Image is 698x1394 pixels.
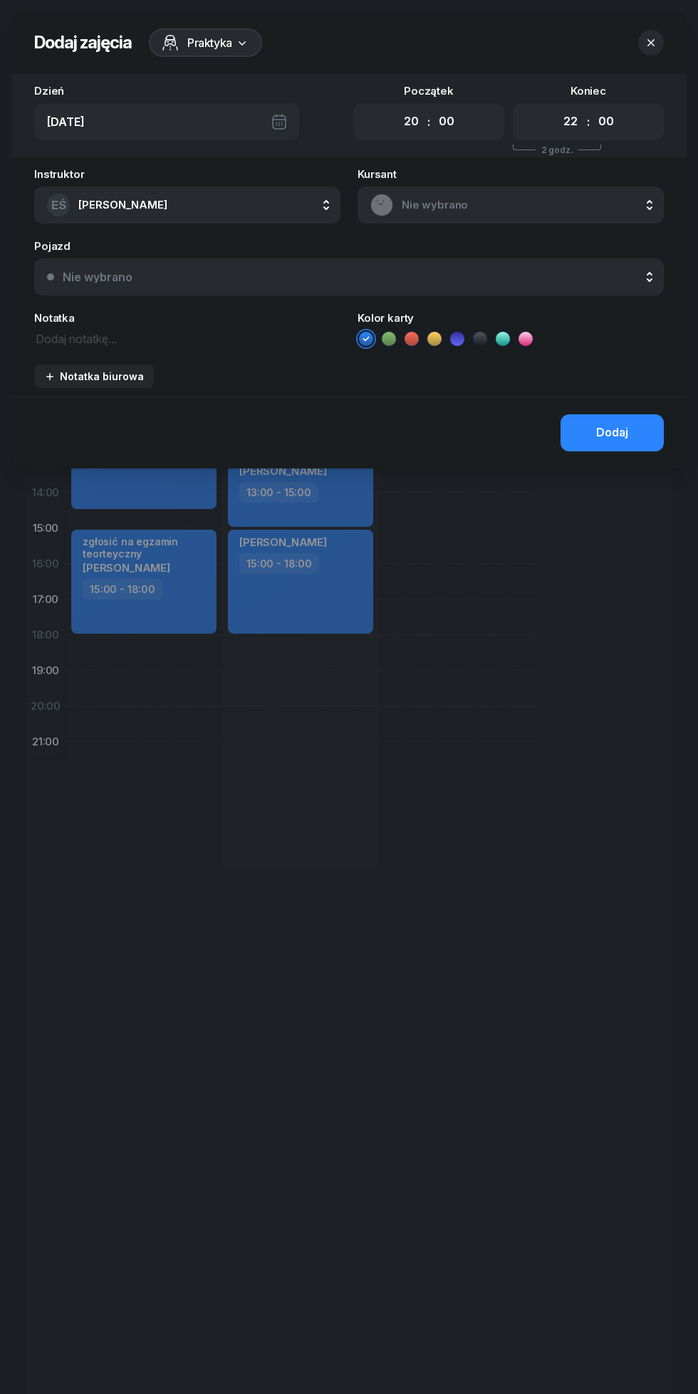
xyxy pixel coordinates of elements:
[34,258,664,295] button: Nie wybrano
[51,199,66,211] span: EŚ
[34,187,340,224] button: EŚ[PERSON_NAME]
[63,271,132,283] div: Nie wybrano
[187,34,232,51] span: Praktyka
[587,113,590,130] div: :
[427,113,430,130] div: :
[78,198,167,211] span: [PERSON_NAME]
[34,31,132,54] h2: Dodaj zajęcia
[44,370,144,382] div: Notatka biurowa
[596,424,628,442] div: Dodaj
[402,196,651,214] span: Nie wybrano
[561,414,664,451] button: Dodaj
[34,365,154,388] button: Notatka biurowa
